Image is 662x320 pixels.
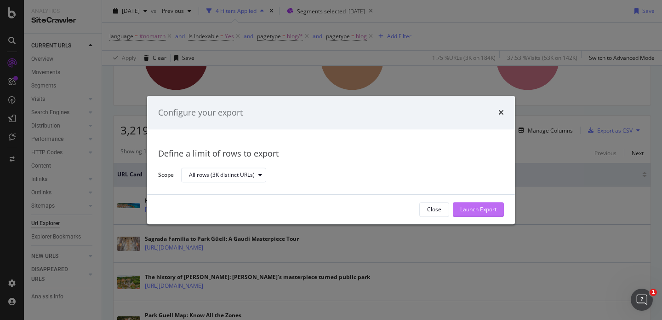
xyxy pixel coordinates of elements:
div: Define a limit of rows to export [158,148,504,160]
label: Scope [158,171,174,181]
div: Launch Export [460,206,496,214]
button: Launch Export [453,202,504,217]
div: modal [147,96,515,224]
div: Close [427,206,441,214]
button: Close [419,202,449,217]
div: All rows (3K distinct URLs) [189,173,255,178]
div: times [498,107,504,119]
div: Configure your export [158,107,243,119]
iframe: Intercom live chat [631,289,653,311]
span: 1 [650,289,657,296]
button: All rows (3K distinct URLs) [181,168,266,183]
